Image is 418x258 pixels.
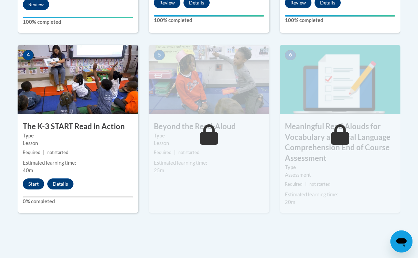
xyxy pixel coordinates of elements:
[285,17,395,24] label: 100% completed
[23,140,133,147] div: Lesson
[285,191,395,198] div: Estimated learning time:
[285,171,395,179] div: Assessment
[285,15,395,17] div: Your progress
[280,45,400,114] img: Course Image
[47,150,68,155] span: not started
[23,159,133,167] div: Estimated learning time:
[154,15,264,17] div: Your progress
[43,150,44,155] span: |
[23,167,33,173] span: 40m
[149,45,269,114] img: Course Image
[154,50,165,60] span: 5
[18,45,138,114] img: Course Image
[390,230,412,252] iframe: Button to launch messaging window
[154,167,164,173] span: 25m
[154,159,264,167] div: Estimated learning time:
[23,132,133,140] label: Type
[149,121,269,132] h3: Beyond the Read-Aloud
[23,17,133,18] div: Your progress
[178,150,199,155] span: not started
[23,150,40,155] span: Required
[285,199,295,205] span: 20m
[23,178,44,189] button: Start
[174,150,176,155] span: |
[23,50,34,60] span: 4
[47,178,73,189] button: Details
[309,182,330,187] span: not started
[154,150,171,155] span: Required
[154,132,264,140] label: Type
[23,198,133,205] label: 0% completed
[285,164,395,171] label: Type
[23,18,133,26] label: 100% completed
[280,121,400,164] h3: Meaningful Read Alouds for Vocabulary and Oral Language Comprehension End of Course Assessment
[285,182,302,187] span: Required
[154,17,264,24] label: 100% completed
[285,50,296,60] span: 6
[154,140,264,147] div: Lesson
[305,182,307,187] span: |
[18,121,138,132] h3: The K-3 START Read in Action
